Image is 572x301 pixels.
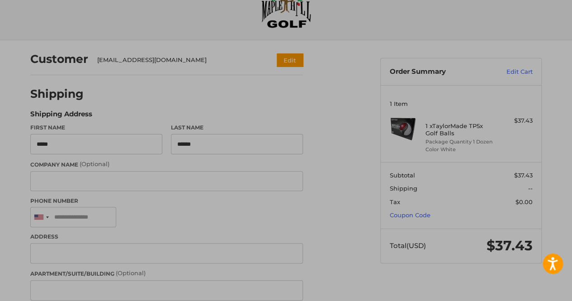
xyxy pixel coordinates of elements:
li: Color White [425,146,495,153]
label: Address [30,233,303,241]
label: Phone Number [30,197,303,205]
span: $37.43 [514,172,533,179]
div: $37.43 [497,116,533,125]
label: Apartment/Suite/Building [30,269,303,278]
h2: Shipping [30,87,84,101]
small: (Optional) [80,160,109,167]
span: Subtotal [390,172,415,179]
button: Edit [277,53,303,67]
iframe: Google Customer Reviews [497,277,572,301]
span: -- [528,185,533,192]
a: Coupon Code [390,211,430,219]
label: Company Name [30,160,303,169]
label: First Name [30,124,162,132]
label: Last Name [171,124,303,132]
legend: Shipping Address [30,109,92,124]
small: (Optional) [116,269,146,277]
span: $0.00 [515,198,533,205]
div: United States: +1 [31,207,52,227]
h2: Customer [30,52,88,66]
div: [EMAIL_ADDRESS][DOMAIN_NAME] [97,56,260,65]
a: Edit Cart [487,67,533,76]
span: Shipping [390,185,417,192]
h3: Order Summary [390,67,487,76]
span: Total (USD) [390,241,426,250]
h4: 1 x TaylorMade TP5x Golf Balls [425,122,495,137]
span: $37.43 [487,237,533,254]
h3: 1 Item [390,100,533,107]
li: Package Quantity 1 Dozen [425,138,495,146]
span: Tax [390,198,400,205]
